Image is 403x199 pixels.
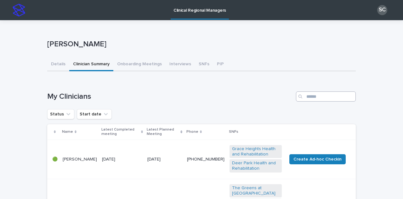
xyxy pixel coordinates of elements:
[166,58,195,71] button: Interviews
[102,157,142,162] p: [DATE]
[213,58,228,71] button: PIP
[293,156,342,162] span: Create Ad-hoc Checkin
[13,4,25,16] img: stacker-logo-s-only.png
[289,154,346,164] button: Create Ad-hoc Checkin
[47,58,69,71] button: Details
[47,140,356,179] tr: 🟢[PERSON_NAME][DATE][DATE][PHONE_NUMBER]Grace Heights Health and Rehabilitation Deer Park Health ...
[52,157,58,162] p: 🟢
[232,161,279,171] a: Deer Park Health and Rehabilitation
[69,58,113,71] button: Clinician Summary
[62,128,73,135] p: Name
[147,126,179,138] p: Latest Planned Meeting
[232,146,279,157] a: Grace Heights Health and Rehabilitation
[63,157,97,162] p: [PERSON_NAME]
[47,92,293,101] h1: My Clinicians
[296,91,356,102] input: Search
[147,157,182,162] p: [DATE]
[47,109,74,119] button: Status
[232,185,279,196] a: The Greens at [GEOGRAPHIC_DATA]
[101,126,139,138] p: Latest Completed meeting
[186,128,198,135] p: Phone
[187,157,224,161] a: [PHONE_NUMBER]
[77,109,112,119] button: Start date
[195,58,213,71] button: SNFs
[229,128,238,135] p: SNFs
[47,40,353,49] p: [PERSON_NAME]
[377,5,387,15] div: SC
[113,58,166,71] button: Onboarding Meetings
